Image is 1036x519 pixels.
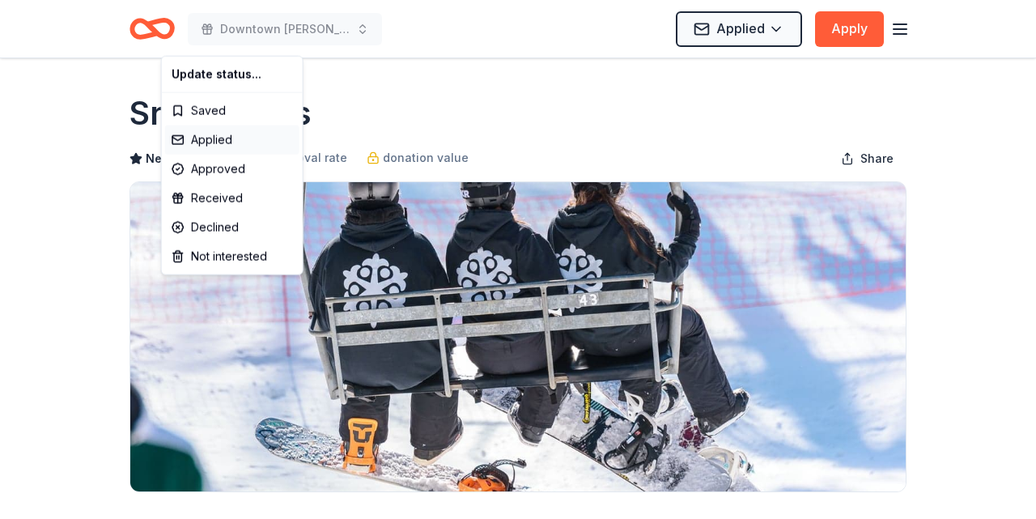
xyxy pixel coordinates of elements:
[165,96,299,125] div: Saved
[165,155,299,184] div: Approved
[165,213,299,242] div: Declined
[165,184,299,213] div: Received
[165,60,299,89] div: Update status...
[165,242,299,271] div: Not interested
[165,125,299,155] div: Applied
[220,19,350,39] span: Downtown [PERSON_NAME] Christmas Gala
